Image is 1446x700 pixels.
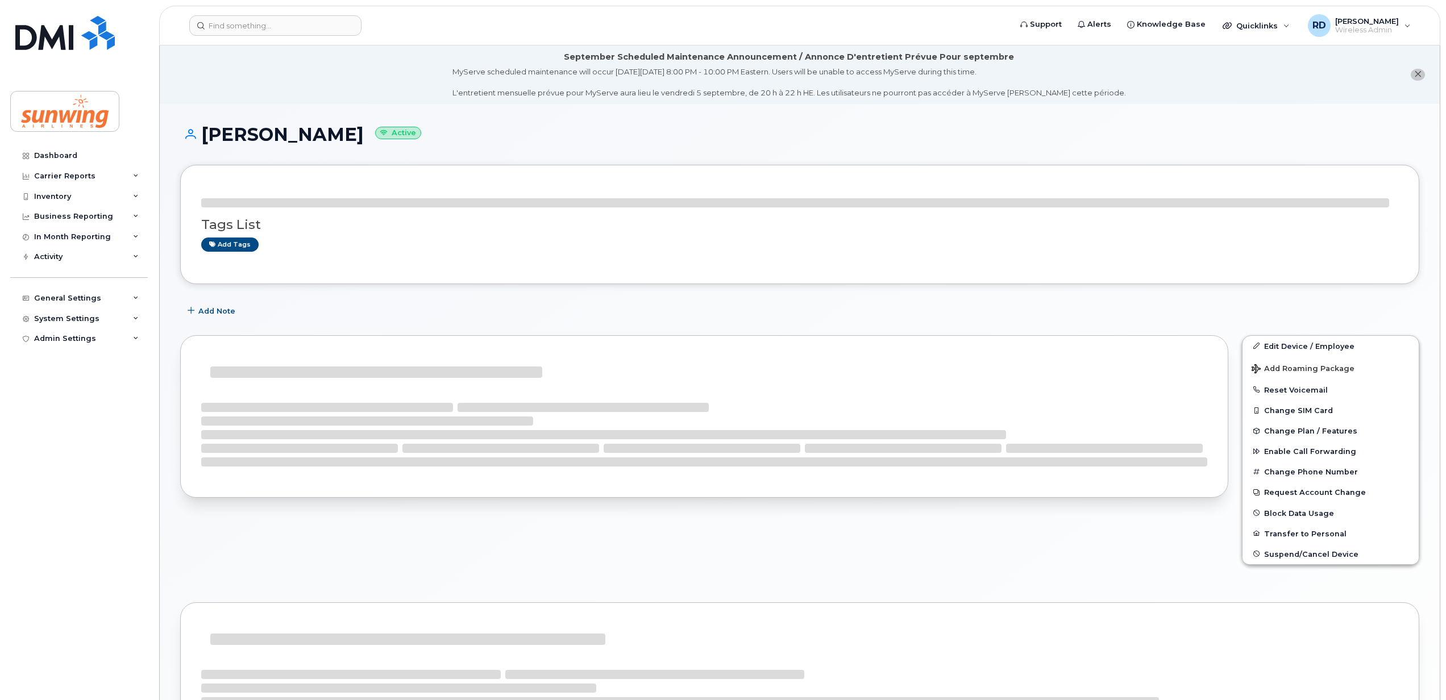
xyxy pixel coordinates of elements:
[1411,69,1425,81] button: close notification
[375,127,421,140] small: Active
[1243,400,1419,420] button: Change SIM Card
[1264,427,1357,435] span: Change Plan / Features
[1243,380,1419,400] button: Reset Voicemail
[1264,549,1358,558] span: Suspend/Cancel Device
[1243,336,1419,356] a: Edit Device / Employee
[201,218,1398,232] h3: Tags List
[1243,523,1419,544] button: Transfer to Personal
[1252,364,1354,375] span: Add Roaming Package
[1243,356,1419,380] button: Add Roaming Package
[180,124,1419,144] h1: [PERSON_NAME]
[198,306,235,316] span: Add Note
[1243,420,1419,441] button: Change Plan / Features
[180,301,245,322] button: Add Note
[1243,482,1419,502] button: Request Account Change
[1243,503,1419,523] button: Block Data Usage
[452,66,1126,98] div: MyServe scheduled maintenance will occur [DATE][DATE] 8:00 PM - 10:00 PM Eastern. Users will be u...
[1264,447,1356,456] span: Enable Call Forwarding
[1243,441,1419,461] button: Enable Call Forwarding
[564,51,1014,63] div: September Scheduled Maintenance Announcement / Annonce D'entretient Prévue Pour septembre
[201,238,259,252] a: Add tags
[1243,461,1419,482] button: Change Phone Number
[1243,544,1419,564] button: Suspend/Cancel Device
